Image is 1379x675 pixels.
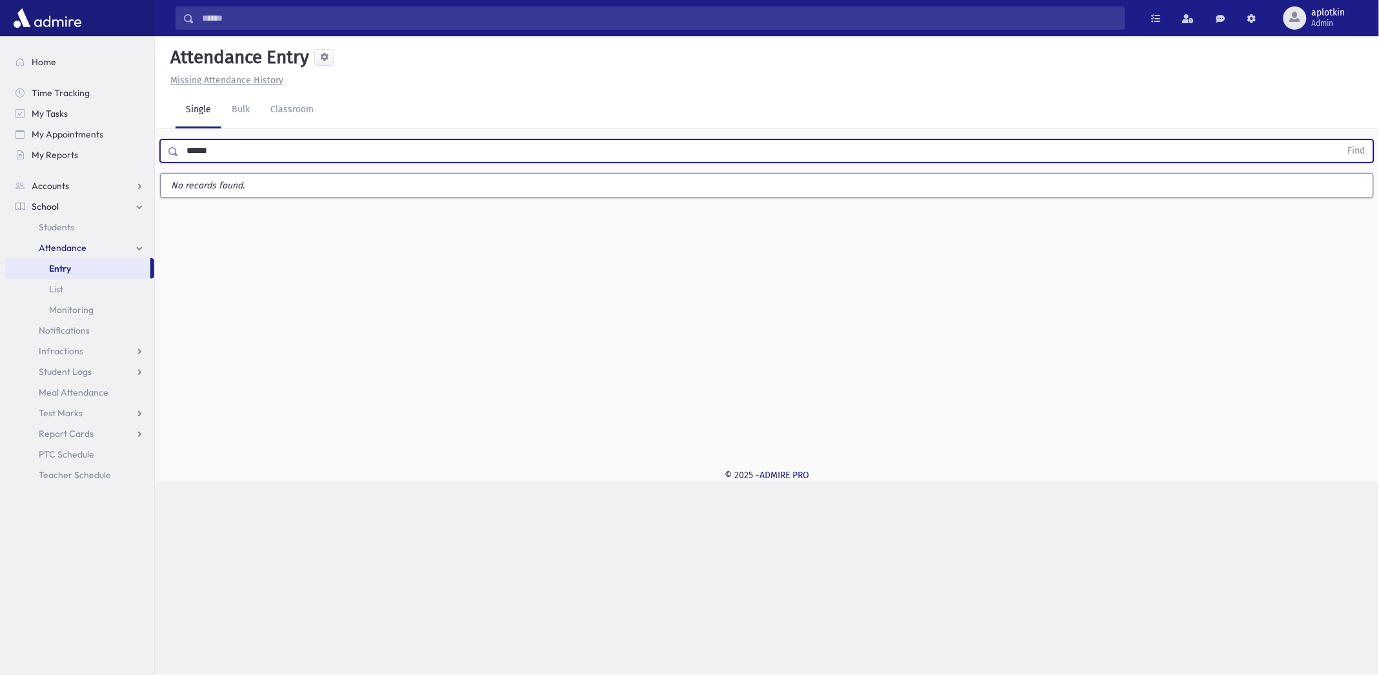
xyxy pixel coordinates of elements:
a: List [5,279,154,299]
span: Admin [1312,18,1345,28]
a: School [5,196,154,217]
a: Attendance [5,237,154,258]
span: Attendance [39,242,86,254]
span: My Appointments [32,128,103,140]
button: Find [1340,140,1373,162]
span: Students [39,221,74,233]
a: Home [5,52,154,72]
span: Report Cards [39,428,94,439]
a: Notifications [5,320,154,341]
a: Teacher Schedule [5,465,154,485]
span: My Tasks [32,108,68,119]
a: Entry [5,258,150,279]
div: © 2025 - [176,468,1358,482]
a: Monitoring [5,299,154,320]
a: ADMIRE PRO [760,470,809,481]
span: Accounts [32,180,69,192]
a: My Reports [5,145,154,165]
span: My Reports [32,149,78,161]
span: List [49,283,63,295]
span: Test Marks [39,407,83,419]
a: Accounts [5,176,154,196]
span: Teacher Schedule [39,469,111,481]
span: Infractions [39,345,83,357]
span: Time Tracking [32,87,90,99]
a: Student Logs [5,361,154,382]
a: Time Tracking [5,83,154,103]
span: Student Logs [39,366,92,378]
input: Search [194,6,1125,30]
span: aplotkin [1312,8,1345,18]
a: Classroom [260,92,324,128]
span: Monitoring [49,304,94,316]
a: Report Cards [5,423,154,444]
a: PTC Schedule [5,444,154,465]
a: My Appointments [5,124,154,145]
span: Notifications [39,325,90,336]
h5: Attendance Entry [165,46,309,68]
a: My Tasks [5,103,154,124]
span: Entry [49,263,71,274]
span: Meal Attendance [39,387,108,398]
span: School [32,201,59,212]
span: PTC Schedule [39,448,94,460]
a: Missing Attendance History [165,75,283,86]
u: Missing Attendance History [170,75,283,86]
span: Home [32,56,56,68]
label: No records found. [161,174,1373,197]
a: Infractions [5,341,154,361]
a: Bulk [221,92,260,128]
a: Test Marks [5,403,154,423]
img: AdmirePro [10,5,85,31]
a: Single [176,92,221,128]
a: Students [5,217,154,237]
a: Meal Attendance [5,382,154,403]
